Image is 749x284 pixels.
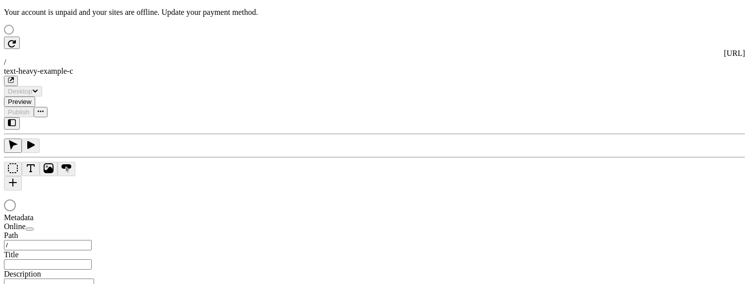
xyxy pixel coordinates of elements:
[4,162,22,176] button: Box
[4,67,745,76] div: text-heavy-example-c
[4,250,19,259] span: Title
[4,222,26,231] span: Online
[57,162,75,176] button: Button
[161,8,258,16] span: Update your payment method.
[4,8,745,17] p: Your account is unpaid and your sites are offline.
[4,231,18,239] span: Path
[8,108,30,116] span: Publish
[4,270,41,278] span: Description
[4,86,42,96] button: Desktop
[40,162,57,176] button: Image
[4,96,35,107] button: Preview
[4,58,745,67] div: /
[8,98,31,105] span: Preview
[4,49,745,58] div: [URL]
[22,162,40,176] button: Text
[4,107,34,117] button: Publish
[4,213,123,222] div: Metadata
[8,88,32,95] span: Desktop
